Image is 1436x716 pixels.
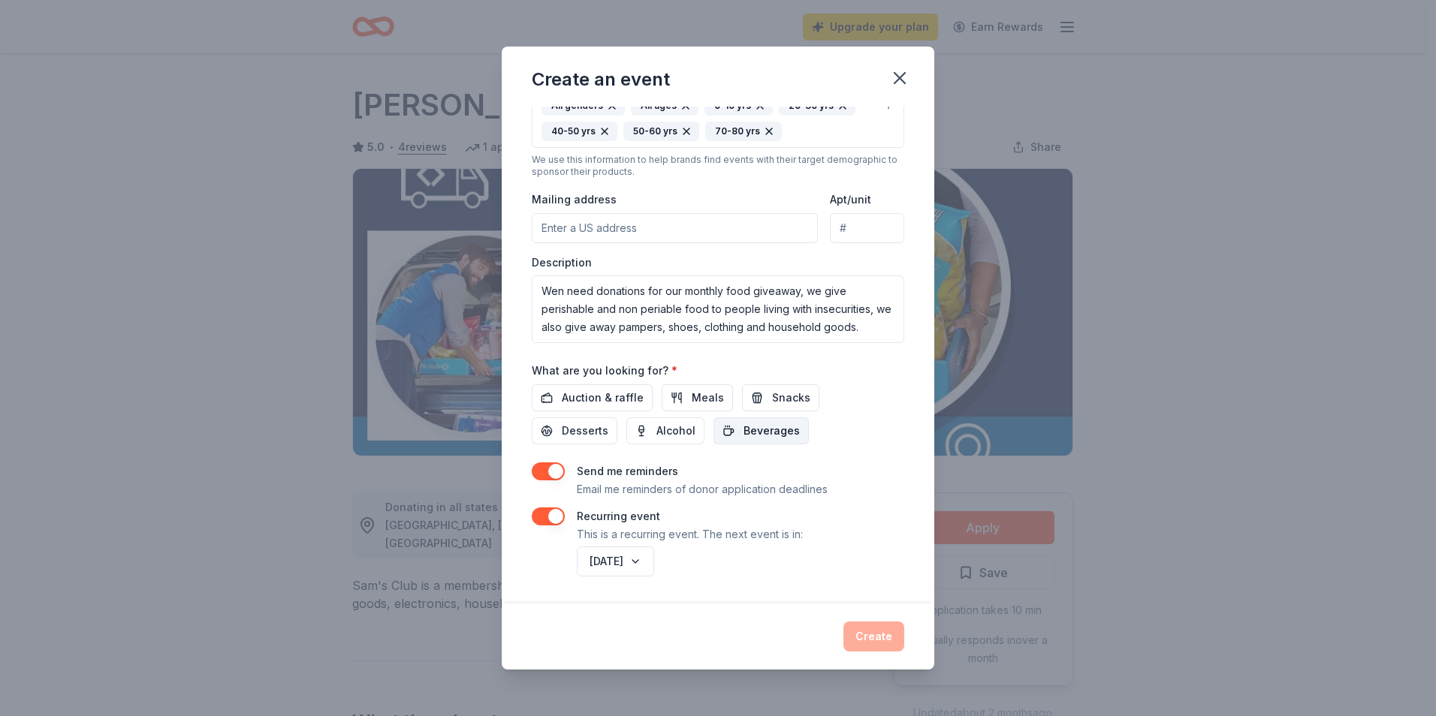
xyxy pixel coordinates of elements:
[830,213,904,243] input: #
[562,389,644,407] span: Auction & raffle
[626,417,704,444] button: Alcohol
[562,422,608,440] span: Desserts
[532,363,677,378] label: What are you looking for?
[692,389,724,407] span: Meals
[532,68,670,92] div: Create an event
[662,384,733,411] button: Meals
[532,192,617,207] label: Mailing address
[744,422,800,440] span: Beverages
[532,213,818,243] input: Enter a US address
[577,510,660,522] label: Recurring event
[772,389,810,407] span: Snacks
[532,89,904,148] button: All gendersAll ages0-10 yrs20-30 yrs40-50 yrs50-60 yrs70-80 yrs
[532,384,653,411] button: Auction & raffle
[577,465,678,477] label: Send me reminders
[532,154,904,178] div: We use this information to help brands find events with their target demographic to sponsor their...
[577,546,654,576] button: [DATE]
[742,384,819,411] button: Snacks
[713,417,809,444] button: Beverages
[532,255,592,270] label: Description
[656,422,695,440] span: Alcohol
[577,480,828,498] p: Email me reminders of donor application deadlines
[542,122,617,141] div: 40-50 yrs
[532,417,617,444] button: Desserts
[577,525,803,543] p: This is a recurring event. The next event is in:
[532,275,904,343] textarea: Wen need donations for our monthly food giveaway, we give perishable and non periable food to peo...
[705,122,782,141] div: 70-80 yrs
[623,122,699,141] div: 50-60 yrs
[830,192,871,207] label: Apt/unit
